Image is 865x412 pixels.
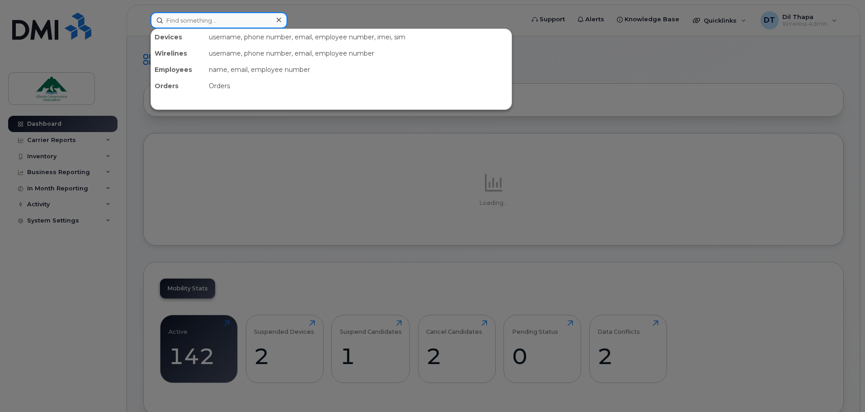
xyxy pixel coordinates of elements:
[205,29,512,45] div: username, phone number, email, employee number, imei, sim
[151,78,205,94] div: Orders
[151,29,205,45] div: Devices
[151,62,205,78] div: Employees
[205,62,512,78] div: name, email, employee number
[205,45,512,62] div: username, phone number, email, employee number
[205,78,512,94] div: Orders
[151,45,205,62] div: Wirelines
